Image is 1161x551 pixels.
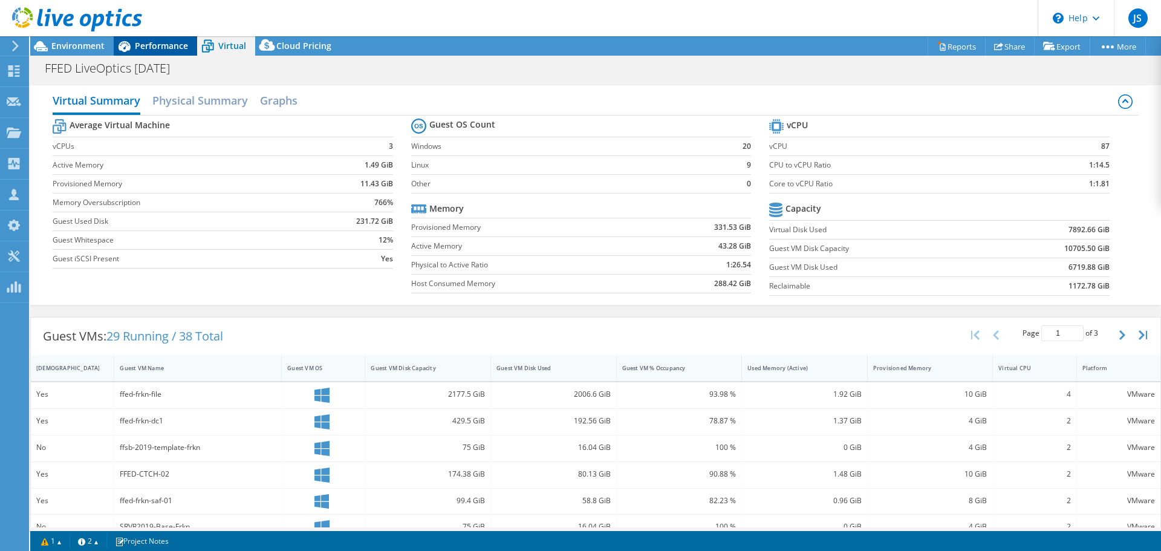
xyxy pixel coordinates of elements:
[356,215,393,227] b: 231.72 GiB
[714,221,751,233] b: 331.53 GiB
[622,414,737,428] div: 78.87 %
[1094,328,1098,338] span: 3
[53,140,311,152] label: vCPUs
[106,533,177,549] a: Project Notes
[53,234,311,246] label: Guest Whitespace
[998,441,1070,454] div: 2
[622,468,737,481] div: 90.88 %
[371,414,485,428] div: 429.5 GiB
[36,414,108,428] div: Yes
[53,215,311,227] label: Guest Used Disk
[360,178,393,190] b: 11.43 GiB
[622,364,722,372] div: Guest VM % Occupancy
[1082,388,1155,401] div: VMware
[747,414,862,428] div: 1.37 GiB
[496,364,596,372] div: Guest VM Disk Used
[873,494,987,507] div: 8 GiB
[998,494,1070,507] div: 2
[379,234,393,246] b: 12%
[120,441,276,454] div: ffsb-2019-template-frkn
[371,364,470,372] div: Guest VM Disk Capacity
[496,494,611,507] div: 58.8 GiB
[787,119,808,131] b: vCPU
[389,140,393,152] b: 3
[411,178,720,190] label: Other
[51,40,105,51] span: Environment
[120,468,276,481] div: FFED-CTCH-02
[218,40,246,51] span: Virtual
[70,533,107,549] a: 2
[33,533,70,549] a: 1
[411,159,720,171] label: Linux
[714,278,751,290] b: 288.42 GiB
[1041,325,1084,341] input: jump to page
[36,441,108,454] div: No
[53,88,140,115] h2: Virtual Summary
[873,414,987,428] div: 4 GiB
[287,364,345,372] div: Guest VM OS
[1068,261,1110,273] b: 6719.88 GiB
[496,441,611,454] div: 16.04 GiB
[747,468,862,481] div: 1.48 GiB
[260,88,298,112] h2: Graphs
[1090,37,1146,56] a: More
[743,140,751,152] b: 20
[152,88,248,112] h2: Physical Summary
[429,119,495,131] b: Guest OS Count
[371,494,485,507] div: 99.4 GiB
[769,261,992,273] label: Guest VM Disk Used
[53,159,311,171] label: Active Memory
[276,40,331,51] span: Cloud Pricing
[622,388,737,401] div: 93.98 %
[496,414,611,428] div: 192.56 GiB
[769,243,992,255] label: Guest VM Disk Capacity
[36,494,108,507] div: Yes
[1053,13,1064,24] svg: \n
[873,388,987,401] div: 10 GiB
[998,364,1056,372] div: Virtual CPU
[36,468,108,481] div: Yes
[873,364,973,372] div: Provisioned Memory
[873,468,987,481] div: 10 GiB
[371,520,485,533] div: 75 GiB
[53,197,311,209] label: Memory Oversubscription
[120,494,276,507] div: ffed-frkn-saf-01
[1082,364,1140,372] div: Platform
[998,414,1070,428] div: 2
[873,520,987,533] div: 4 GiB
[747,520,862,533] div: 0 GiB
[36,388,108,401] div: Yes
[1034,37,1090,56] a: Export
[769,224,992,236] label: Virtual Disk Used
[998,520,1070,533] div: 2
[365,159,393,171] b: 1.49 GiB
[769,178,1032,190] label: Core to vCPU Ratio
[726,259,751,271] b: 1:26.54
[39,62,189,75] h1: FFED LiveOptics [DATE]
[747,388,862,401] div: 1.92 GiB
[747,441,862,454] div: 0 GiB
[36,364,94,372] div: [DEMOGRAPHIC_DATA]
[411,278,652,290] label: Host Consumed Memory
[496,388,611,401] div: 2006.6 GiB
[873,441,987,454] div: 4 GiB
[747,178,751,190] b: 0
[371,468,485,481] div: 174.38 GiB
[496,520,611,533] div: 16.04 GiB
[985,37,1035,56] a: Share
[374,197,393,209] b: 766%
[928,37,986,56] a: Reports
[135,40,188,51] span: Performance
[785,203,821,215] b: Capacity
[106,328,223,344] span: 29 Running / 38 Total
[1101,140,1110,152] b: 87
[411,140,720,152] label: Windows
[1128,8,1148,28] span: JS
[70,119,170,131] b: Average Virtual Machine
[1064,243,1110,255] b: 10705.50 GiB
[1082,520,1155,533] div: VMware
[769,280,992,292] label: Reclaimable
[622,441,737,454] div: 100 %
[622,520,737,533] div: 100 %
[769,140,1032,152] label: vCPU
